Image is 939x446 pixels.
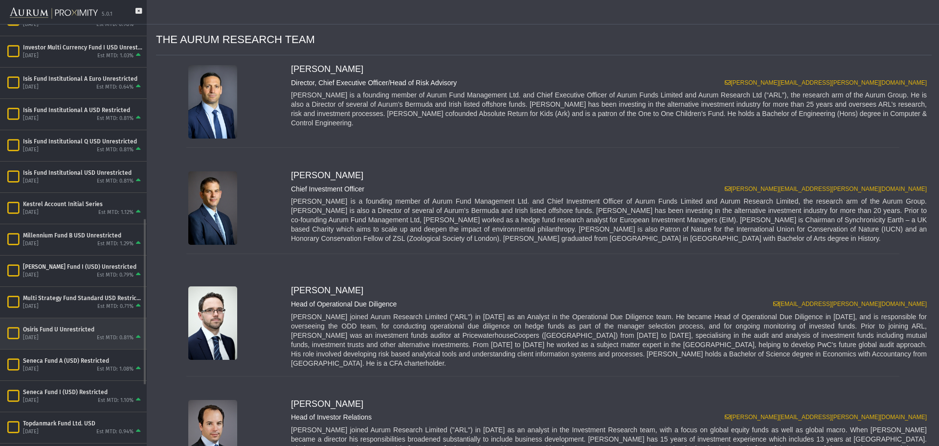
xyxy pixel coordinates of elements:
[286,170,932,181] h3: [PERSON_NAME]
[725,414,927,421] a: [PERSON_NAME][EMAIL_ADDRESS][PERSON_NAME][DOMAIN_NAME]
[98,397,134,404] div: Est MTD: 1.10%
[23,294,143,302] div: Multi Strategy Fund Standard USD Restricted
[97,178,134,185] div: Est MTD: 0.81%
[102,11,112,18] div: 5.0.1
[23,209,39,216] div: [DATE]
[23,44,143,51] div: Investor Multi Currency Fund I USD Unrestricted
[156,24,932,55] div: THE AURUM RESEARCH TEAM
[96,428,134,436] div: Est MTD: 0.94%
[188,65,237,139] img: image
[23,200,143,208] div: Kestrel Account Initial Series
[23,357,143,365] div: Seneca Fund A (USD) Restricted
[96,21,134,28] div: Est MTD: 0.98%
[23,106,143,114] div: Isis Fund Institutional A USD Restricted
[97,334,134,342] div: Est MTD: 0.81%
[97,272,134,279] div: Est MTD: 0.79%
[23,334,39,342] div: [DATE]
[97,52,134,60] div: Est MTD: 1.03%
[725,79,927,86] a: [PERSON_NAME][EMAIL_ADDRESS][PERSON_NAME][DOMAIN_NAME]
[23,388,143,396] div: Seneca Fund I (USD) Restricted
[286,64,932,75] h3: [PERSON_NAME]
[23,303,39,310] div: [DATE]
[23,75,143,83] div: Isis Fund Institutional A Euro Unrestricted
[23,420,143,427] div: Topdanmark Fund Ltd. USD
[23,169,143,177] div: Isis Fund Institutional USD Unrestricted
[23,52,39,60] div: [DATE]
[23,146,39,154] div: [DATE]
[286,300,932,308] h4: Head of Operational Due Diligence
[188,171,237,245] img: image
[23,21,39,28] div: [DATE]
[23,232,143,239] div: Millennium Fund B USD Unrestricted
[23,115,39,122] div: [DATE]
[96,84,134,91] div: Est MTD: 0.64%
[188,286,237,360] img: image
[23,428,39,436] div: [DATE]
[286,185,932,193] h4: Chief Investment Officer
[286,285,932,296] h3: [PERSON_NAME]
[23,326,143,333] div: Osiris Fund U Unrestricted
[23,178,39,185] div: [DATE]
[23,240,39,248] div: [DATE]
[97,303,134,310] div: Est MTD: 0.71%
[286,79,932,87] h4: Director, Chief Executive Officer/Head of Risk Advisory
[286,197,932,243] div: [PERSON_NAME] is a founding member of Aurum Fund Management Ltd. and Chief Investment Officer of ...
[97,115,134,122] div: Est MTD: 0.81%
[725,186,927,192] a: [PERSON_NAME][EMAIL_ADDRESS][PERSON_NAME][DOMAIN_NAME]
[286,312,932,368] div: [PERSON_NAME] joined Aurum Research Limited ("ARL") in [DATE] as an Analyst in the Operational Du...
[286,413,932,422] h4: Head of Investor Relations
[23,263,143,271] div: [PERSON_NAME] Fund I (USD) Unrestricted
[23,138,143,145] div: Isis Fund Institutional Q USD Unrestricted
[97,146,134,154] div: Est MTD: 0.81%
[23,366,39,373] div: [DATE]
[98,209,134,216] div: Est MTD: 1.12%
[10,2,98,24] img: Aurum-Proximity%20white.svg
[23,84,39,91] div: [DATE]
[286,399,932,410] h3: [PERSON_NAME]
[773,301,927,307] a: [EMAIL_ADDRESS][PERSON_NAME][DOMAIN_NAME]
[23,272,39,279] div: [DATE]
[23,397,39,404] div: [DATE]
[97,366,134,373] div: Est MTD: 1.08%
[286,91,932,128] div: [PERSON_NAME] is a founding member of Aurum Fund Management Ltd. and Chief Executive Officer of A...
[97,240,134,248] div: Est MTD: 1.29%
